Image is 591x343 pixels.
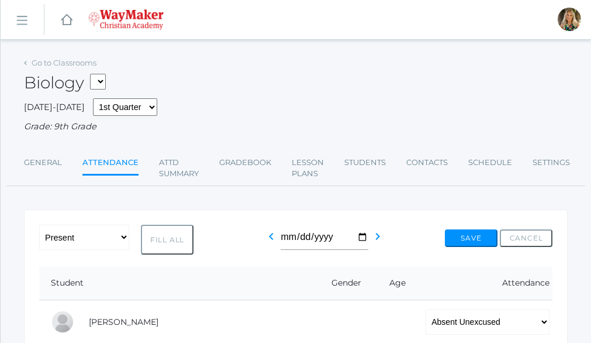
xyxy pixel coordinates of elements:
a: Gradebook [219,151,271,174]
a: Go to Classrooms [32,58,96,67]
div: Pierce Brozek [51,310,74,334]
i: chevron_right [371,229,385,243]
button: Cancel [500,229,552,247]
a: General [24,151,62,174]
a: Students [344,151,386,174]
th: Attendance [414,266,552,300]
a: [PERSON_NAME] [89,317,158,327]
a: chevron_left [264,235,278,246]
a: Schedule [468,151,512,174]
a: Settings [533,151,570,174]
th: Gender [312,266,372,300]
span: [DATE]-[DATE] [24,102,85,112]
div: Grade: 9th Grade [24,121,568,133]
i: chevron_left [264,229,278,243]
button: Fill All [141,225,193,255]
th: Age [372,266,414,300]
a: Attendance [82,151,139,176]
a: Lesson Plans [292,151,324,186]
a: Contacts [406,151,448,174]
div: Claudia Marosz [558,8,581,31]
img: waymaker-logo-stack-white-1602f2b1af18da31a5905e9982d058868370996dac5278e84edea6dabf9a3315.png [88,9,164,30]
a: Attd Summary [159,151,199,186]
h2: Biology [24,74,106,92]
a: chevron_right [371,235,385,246]
th: Student [39,266,312,300]
button: Save [445,229,497,247]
